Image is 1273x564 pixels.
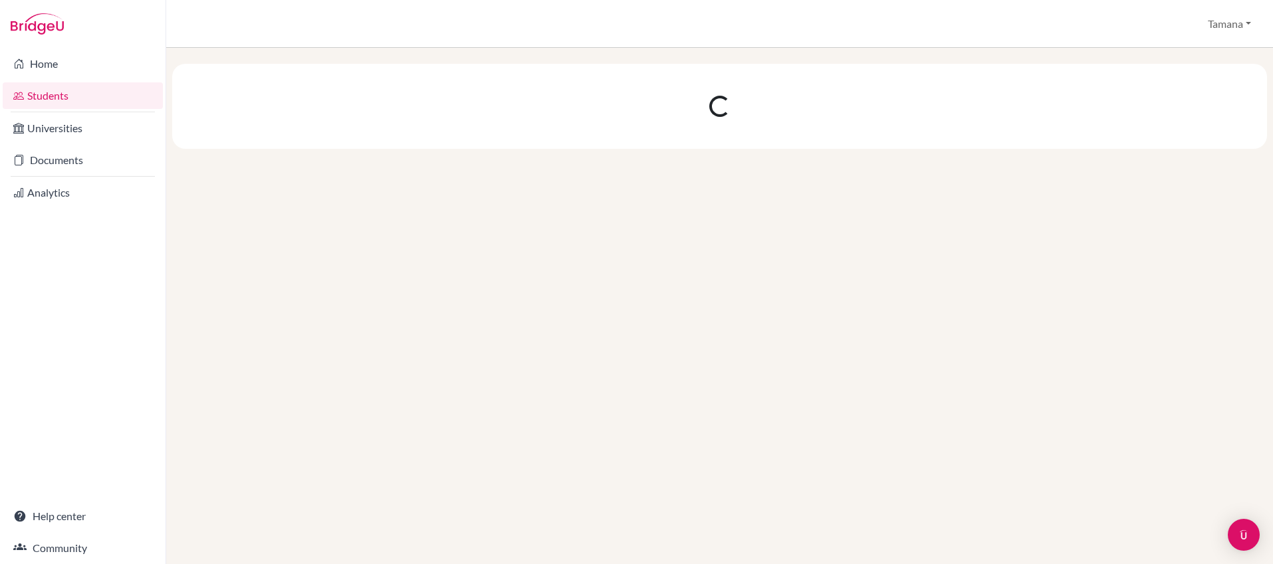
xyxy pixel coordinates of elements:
div: Open Intercom Messenger [1228,519,1260,551]
a: Universities [3,115,163,141]
a: Home [3,50,163,77]
a: Students [3,82,163,109]
a: Community [3,535,163,561]
img: Bridge-U [11,13,64,35]
button: Tamana [1202,11,1257,37]
a: Documents [3,147,163,173]
a: Analytics [3,179,163,206]
a: Help center [3,503,163,529]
